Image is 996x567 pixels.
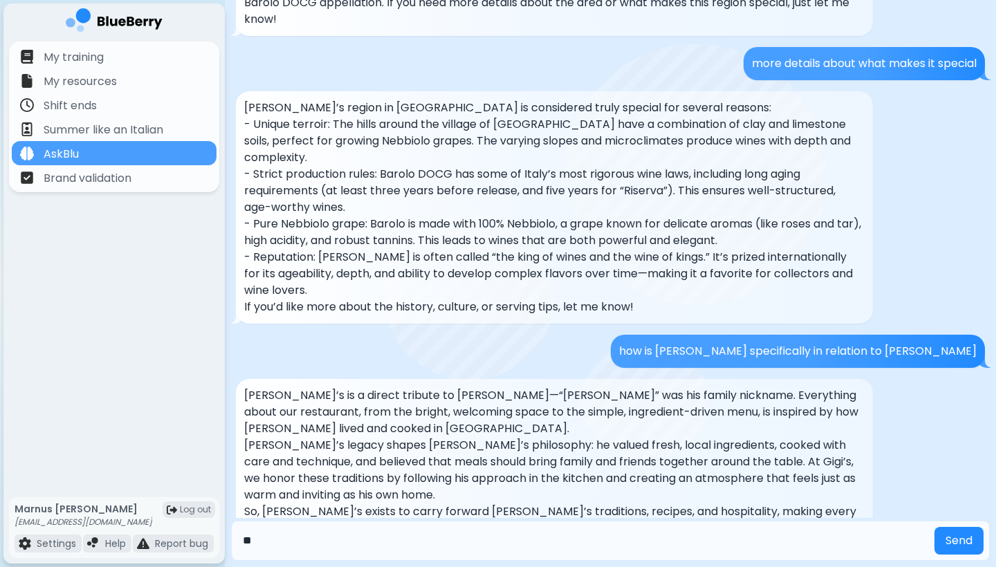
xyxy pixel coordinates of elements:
p: [EMAIL_ADDRESS][DOMAIN_NAME] [15,517,152,528]
p: Help [105,537,126,550]
img: logout [167,505,177,515]
p: So, [PERSON_NAME]’s exists to carry forward [PERSON_NAME]’s traditions, recipes, and hospitality,... [244,503,865,537]
img: file icon [19,537,31,550]
p: Summer like an Italian [44,122,163,138]
p: how is [PERSON_NAME] specifically in relation to [PERSON_NAME] [619,343,977,360]
p: [PERSON_NAME]’s region in [GEOGRAPHIC_DATA] is considered truly special for several reasons: [244,100,865,116]
img: company logo [66,8,163,37]
p: more details about what makes it special [752,55,977,72]
p: Brand validation [44,170,131,187]
p: My training [44,49,104,66]
p: AskBlu [44,146,79,162]
p: - Pure Nebbiolo grape: Barolo is made with 100% Nebbiolo, a grape known for delicate aromas (like... [244,216,865,249]
p: My resources [44,73,117,90]
button: Send [934,527,984,555]
span: Log out [180,504,211,515]
img: file icon [137,537,149,550]
p: If you’d like more about the history, culture, or serving tips, let me know! [244,299,865,315]
img: file icon [20,98,34,112]
img: file icon [20,122,34,136]
img: file icon [20,50,34,64]
p: - Unique terroir: The hills around the village of [GEOGRAPHIC_DATA] have a combination of clay an... [244,116,865,166]
p: - Strict production rules: Barolo DOCG has some of Italy’s most rigorous wine laws, including lon... [244,166,865,216]
p: - Reputation: [PERSON_NAME] is often called “the king of wines and the wine of kings.” It’s prize... [244,249,865,299]
p: Marnus [PERSON_NAME] [15,503,152,515]
p: Report bug [155,537,208,550]
p: [PERSON_NAME]’s is a direct tribute to [PERSON_NAME]—“[PERSON_NAME]” was his family nickname. Eve... [244,387,865,437]
img: file icon [20,74,34,88]
p: Settings [37,537,76,550]
img: file icon [20,147,34,160]
p: Shift ends [44,97,97,114]
img: file icon [20,171,34,185]
img: file icon [87,537,100,550]
p: [PERSON_NAME]’s legacy shapes [PERSON_NAME]’s philosophy: he valued fresh, local ingredients, coo... [244,437,865,503]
